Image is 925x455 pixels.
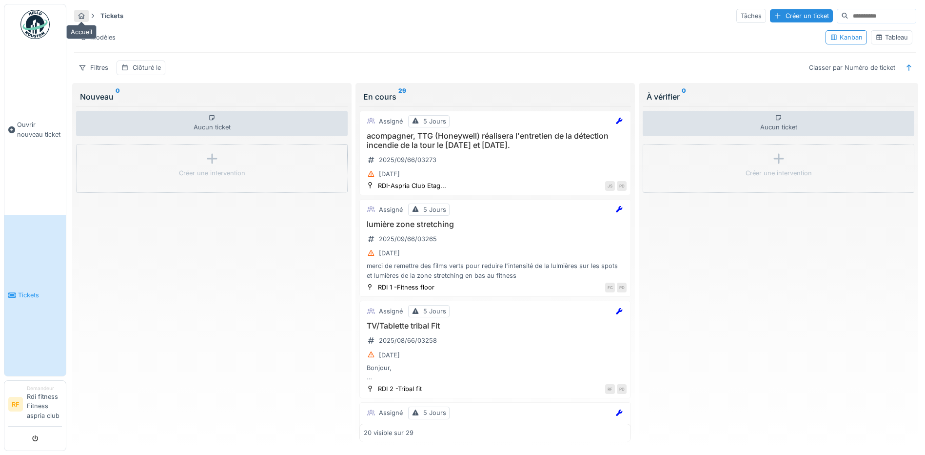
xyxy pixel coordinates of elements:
[27,385,62,392] div: Demandeur
[20,10,50,39] img: Badge_color-CXgf-gQk.svg
[364,220,627,229] h3: lumière zone stretching
[379,408,403,417] div: Assigné
[605,283,615,292] div: FC
[116,91,120,103] sup: 0
[423,117,446,126] div: 5 Jours
[379,307,403,316] div: Assigné
[364,428,413,437] div: 20 visible sur 29
[379,351,400,360] div: [DATE]
[379,205,403,214] div: Assigné
[805,61,900,75] div: Classer par Numéro de ticket
[746,168,812,178] div: Créer une intervention
[363,91,627,103] div: En cours
[379,234,437,244] div: 2025/09/66/03265
[17,120,62,139] span: Ouvrir nouveau ticket
[179,168,245,178] div: Créer une intervention
[80,91,344,103] div: Nouveau
[364,423,627,433] h3: "Fitness - murs peinture2" "Fitness - murs peinture" -cu
[18,290,62,300] span: Tickets
[74,61,113,75] div: Filtres
[647,91,910,103] div: À vérifier
[378,181,446,190] div: RDI-Aspria Club Etag...
[364,321,627,331] h3: TV/Tablette tribal Fit
[4,44,66,215] a: Ouvrir nouveau ticket
[378,283,434,292] div: RDI 1 -Fitness floor
[770,9,833,22] div: Créer un ticket
[875,33,908,42] div: Tableau
[133,63,161,72] div: Clôturé le
[379,169,400,179] div: [DATE]
[736,9,766,23] div: Tâches
[398,91,406,103] sup: 29
[379,155,436,165] div: 2025/09/66/03273
[605,181,615,191] div: JS
[423,205,446,214] div: 5 Jours
[617,384,627,394] div: PD
[364,261,627,280] div: merci de remettre des films verts pour reduire l'intensité de la lulmières sur les spots et lumiè...
[364,131,627,150] h3: acompagner, TTG (Honeywell) réalisera l'entretien de la détection incendie de la tour le [DATE] e...
[97,11,127,21] strong: Tickets
[605,384,615,394] div: RF
[27,385,62,424] li: Rdi fitness Fitness aspria club
[423,408,446,417] div: 5 Jours
[74,30,120,44] div: Modèles
[8,397,23,412] li: RF
[8,385,62,427] a: RF DemandeurRdi fitness Fitness aspria club
[76,111,348,136] div: Aucun ticket
[423,307,446,316] div: 5 Jours
[617,181,627,191] div: PD
[66,25,97,39] div: Accueil
[379,336,437,345] div: 2025/08/66/03258
[643,111,914,136] div: Aucun ticket
[4,215,66,376] a: Tickets
[682,91,686,103] sup: 0
[364,363,627,382] div: Bonjour, J'ai plusieurs demandes concernant cette zone : - retirer le telephone qui se trouve en ...
[617,283,627,292] div: PD
[379,248,400,258] div: [DATE]
[378,384,422,393] div: RDI 2 -Tribal fit
[830,33,863,42] div: Kanban
[379,117,403,126] div: Assigné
